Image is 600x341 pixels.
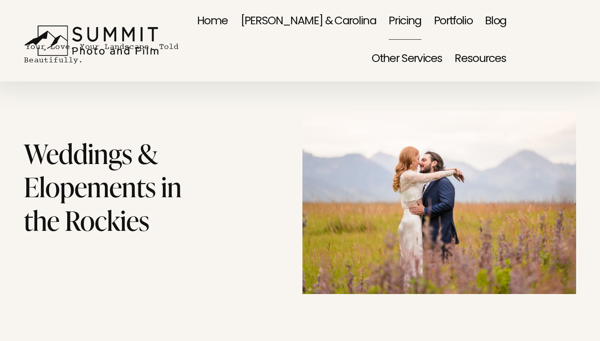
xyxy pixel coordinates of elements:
span: Other Services [372,42,442,77]
a: folder dropdown [455,41,506,79]
a: Home [197,3,228,40]
a: Blog [485,3,506,40]
span: Resources [455,42,506,77]
a: folder dropdown [372,41,442,79]
h1: Weddings & Elopements in the Rockies [24,136,205,237]
img: Summit Photo and Film [24,25,164,56]
a: Portfolio [434,3,472,40]
a: [PERSON_NAME] & Carolina [240,3,376,40]
a: Pricing [389,3,421,40]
